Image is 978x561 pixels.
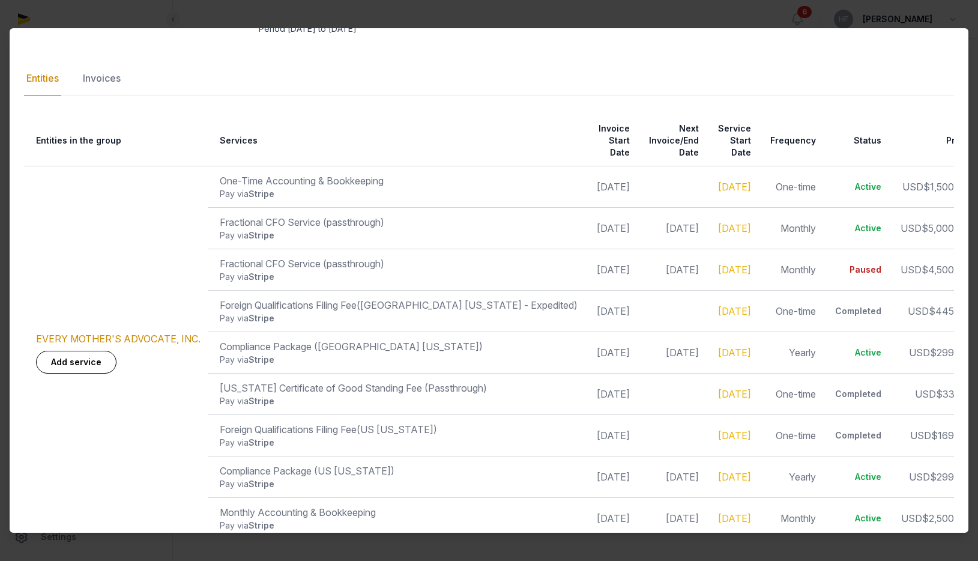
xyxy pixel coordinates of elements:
th: Invoice Start Date [585,115,637,166]
div: Compliance Package (US [US_STATE]) [220,464,578,478]
span: USD [901,512,922,524]
th: Price [889,115,976,166]
span: [DATE] [666,222,699,234]
div: Active [835,347,881,359]
td: [DATE] [585,290,637,332]
div: Completed [835,388,881,400]
td: [DATE] [585,207,637,249]
td: [DATE] [585,497,637,539]
span: $2,500.00 [922,512,968,524]
nav: Tabs [24,61,954,96]
td: One-time [758,290,823,332]
a: EVERY MOTHER'S ADVOCATE, INC. [36,333,201,345]
div: Completed [835,429,881,441]
span: USD [915,388,936,400]
span: Stripe [249,354,274,365]
div: Active [835,471,881,483]
div: Pay via [220,437,578,449]
td: One-time [758,414,823,456]
td: Monthly [758,207,823,249]
a: [DATE] [718,388,751,400]
span: $33.75 [936,388,968,400]
span: USD [908,305,929,317]
span: Stripe [249,271,274,282]
div: Active [835,512,881,524]
a: [DATE] [718,305,751,317]
span: [DATE] [666,347,699,359]
span: $169.00 [931,429,968,441]
td: Yearly [758,456,823,497]
a: [DATE] [718,222,751,234]
span: USD [901,264,922,276]
span: USD [910,429,931,441]
span: USD [901,222,922,234]
span: $1,500.00 [923,181,968,193]
div: Pay via [220,354,578,366]
div: Pay via [220,520,578,532]
span: $4,500.00 [922,264,968,276]
span: Stripe [249,230,274,240]
div: Pay via [220,395,578,407]
span: (US [US_STATE]) [357,423,437,435]
td: [DATE] [585,332,637,373]
div: Invoices [80,61,123,96]
th: Frequency [758,115,823,166]
div: Active [835,181,881,193]
td: One-time [758,166,823,207]
a: Add service [36,351,116,374]
span: USD [909,347,930,359]
div: Entities [24,61,61,96]
span: Stripe [249,313,274,323]
div: [US_STATE] Certificate of Good Standing Fee (Passthrough) [220,381,578,395]
div: Compliance Package ([GEOGRAPHIC_DATA] [US_STATE]) [220,339,578,354]
span: Stripe [249,189,274,199]
span: USD [909,471,930,483]
div: Active [835,222,881,234]
td: [DATE] [585,414,637,456]
span: [DATE] [666,512,699,524]
th: Services [208,115,585,166]
div: Foreign Qualifications Filing Fee [220,298,578,312]
a: [DATE] [718,181,751,193]
a: [DATE] [718,347,751,359]
td: One-time [758,373,823,414]
span: Stripe [249,520,274,530]
div: Paused [835,264,881,276]
a: [DATE] [718,264,751,276]
th: Service Start Date [706,115,758,166]
td: Yearly [758,332,823,373]
td: [DATE] [585,456,637,497]
div: One-Time Accounting & Bookkeeping [220,174,578,188]
span: Stripe [249,396,274,406]
span: ([GEOGRAPHIC_DATA] [US_STATE] - Expedited) [357,299,578,311]
div: Fractional CFO Service (passthrough) [220,256,578,271]
span: Stripe [249,437,274,447]
td: [DATE] [585,373,637,414]
div: Foreign Qualifications Filing Fee [220,422,578,437]
span: USD [902,181,923,193]
th: Status [823,115,889,166]
a: [DATE] [718,471,751,483]
div: Completed [835,305,881,317]
a: [DATE] [718,429,751,441]
span: $299.00 [930,347,968,359]
td: Monthly [758,249,823,290]
a: [DATE] [718,512,751,524]
span: $5,000.00 [922,222,968,234]
div: Fractional CFO Service (passthrough) [220,215,578,229]
th: Entities in the group [24,115,208,166]
td: [DATE] [585,166,637,207]
span: [DATE] [666,471,699,483]
td: [DATE] [585,249,637,290]
div: Pay via [220,271,578,283]
span: $299.00 [930,471,968,483]
div: Pay via [220,188,578,200]
div: Period [DATE] to [DATE] [259,23,954,35]
span: $445.00 [929,305,968,317]
td: Monthly [758,497,823,539]
div: Pay via [220,312,578,324]
th: Next Invoice/End Date [637,115,706,166]
span: [DATE] [666,264,699,276]
div: Pay via [220,478,578,490]
div: Monthly Accounting & Bookkeeping [220,505,578,520]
